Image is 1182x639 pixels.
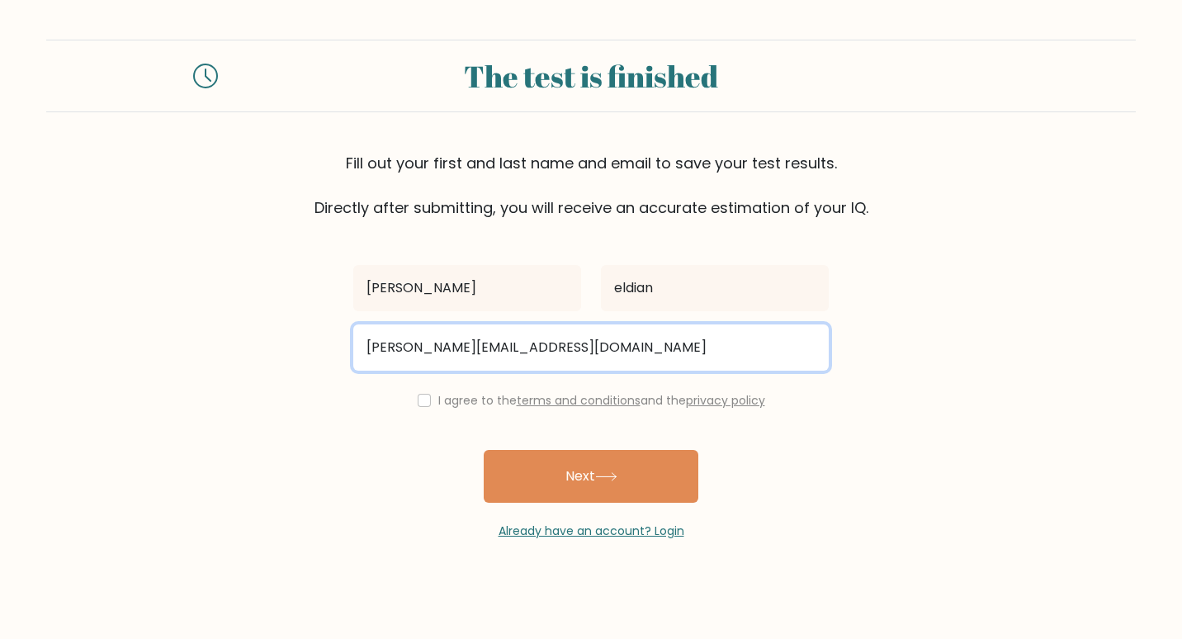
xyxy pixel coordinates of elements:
[686,392,765,409] a: privacy policy
[46,152,1136,219] div: Fill out your first and last name and email to save your test results. Directly after submitting,...
[438,392,765,409] label: I agree to the and the
[601,265,829,311] input: Last name
[517,392,641,409] a: terms and conditions
[353,324,829,371] input: Email
[484,450,698,503] button: Next
[499,523,684,539] a: Already have an account? Login
[353,265,581,311] input: First name
[238,54,944,98] div: The test is finished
